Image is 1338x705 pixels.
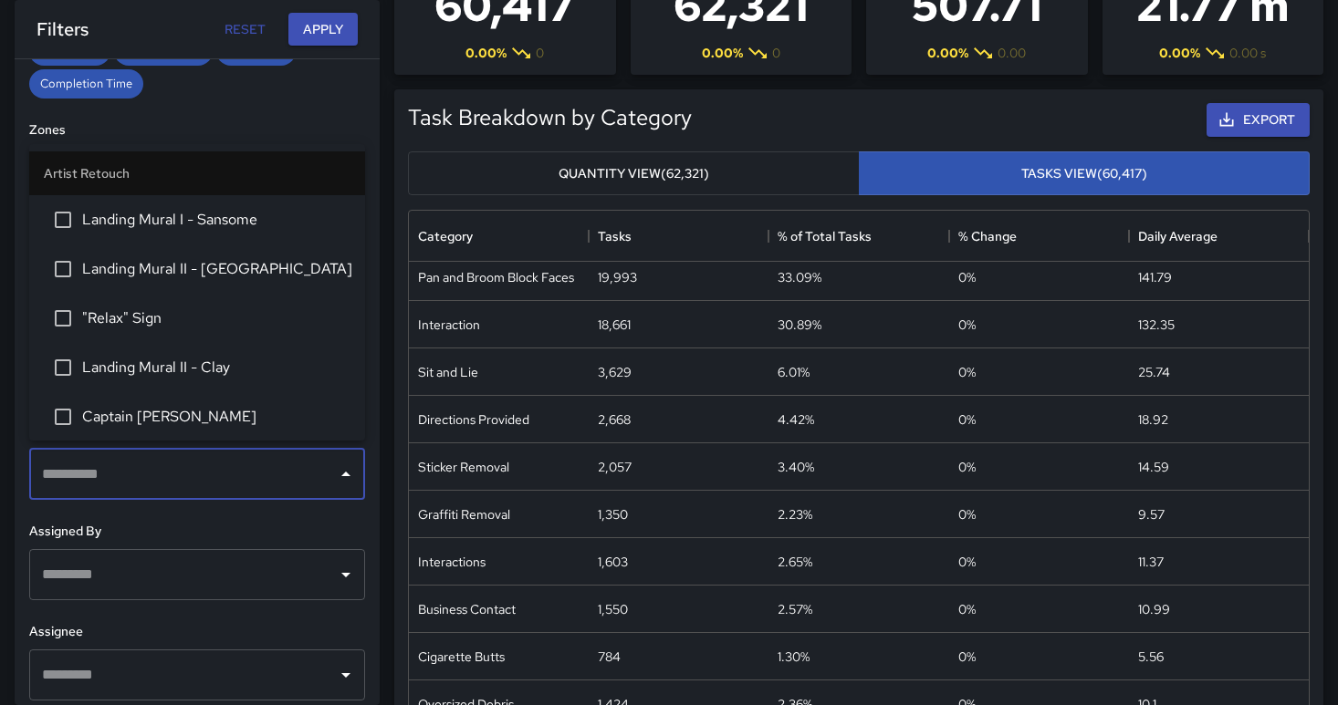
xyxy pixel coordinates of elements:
[536,44,544,62] span: 0
[1138,458,1169,476] div: 14.59
[778,211,872,262] div: % of Total Tasks
[598,211,632,262] div: Tasks
[29,69,143,98] div: Completion Time
[778,648,810,666] div: 1.30%
[598,316,631,334] div: 18,661
[598,363,632,381] div: 3,629
[418,600,516,618] div: Business Contact
[772,44,780,62] span: 0
[418,363,478,381] div: Sit and Lie
[958,600,976,618] span: 0 %
[29,522,365,542] h6: Assigned By
[958,316,976,334] span: 0 %
[1138,600,1170,618] div: 10.99
[998,44,1026,62] span: 0.00
[418,268,574,286] div: Pan and Broom Block Faces
[418,458,509,476] div: Sticker Removal
[82,258,350,280] span: Landing Mural II - [GEOGRAPHIC_DATA]
[958,410,976,429] span: 0 %
[1138,410,1168,429] div: 18.92
[333,562,359,587] button: Open
[778,553,812,571] div: 2.65%
[778,600,812,618] div: 2.57%
[288,13,358,47] button: Apply
[768,211,948,262] div: % of Total Tasks
[1129,211,1309,262] div: Daily Average
[29,120,365,140] h6: Zones
[927,44,968,62] span: 0.00 %
[589,211,768,262] div: Tasks
[958,648,976,666] span: 0 %
[408,103,692,132] h5: Task Breakdown by Category
[418,553,486,571] div: Interactions
[1138,505,1165,524] div: 9.57
[418,410,529,429] div: Directions Provided
[778,363,810,381] div: 6.01%
[598,648,621,666] div: 784
[1138,648,1164,666] div: 5.56
[333,461,359,487] button: Close
[778,316,821,334] div: 30.89%
[598,505,628,524] div: 1,350
[82,307,350,329] span: "Relax" Sign
[1138,553,1164,571] div: 11.37
[778,410,814,429] div: 4.42%
[1207,103,1310,137] button: Export
[1138,363,1170,381] div: 25.74
[408,151,860,196] button: Quantity View(62,321)
[418,211,473,262] div: Category
[598,410,631,429] div: 2,668
[859,151,1311,196] button: Tasks View(60,417)
[29,622,365,642] h6: Assignee
[702,44,743,62] span: 0.00 %
[418,505,510,524] div: Graffiti Removal
[82,209,350,231] span: Landing Mural I - Sansome
[598,458,632,476] div: 2,057
[778,458,814,476] div: 3.40%
[29,151,365,195] li: Artist Retouch
[778,505,812,524] div: 2.23%
[598,600,628,618] div: 1,550
[418,316,480,334] div: Interaction
[333,662,359,688] button: Open
[409,211,589,262] div: Category
[958,553,976,571] span: 0 %
[1138,316,1175,334] div: 132.35
[1138,211,1218,262] div: Daily Average
[465,44,507,62] span: 0.00 %
[1229,44,1266,62] span: 0.00 s
[29,76,143,91] span: Completion Time
[418,648,505,666] div: Cigarette Butts
[958,363,976,381] span: 0 %
[958,505,976,524] span: 0 %
[958,458,976,476] span: 0 %
[958,268,976,286] span: 0 %
[949,211,1129,262] div: % Change
[1138,268,1172,286] div: 141.79
[82,406,350,428] span: Captain [PERSON_NAME]
[82,357,350,378] span: Landing Mural II - Clay
[1159,44,1200,62] span: 0.00 %
[215,13,274,47] button: Reset
[598,268,637,286] div: 19,993
[37,15,89,44] h6: Filters
[598,553,628,571] div: 1,603
[778,268,821,286] div: 33.09%
[958,211,1017,262] div: % Change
